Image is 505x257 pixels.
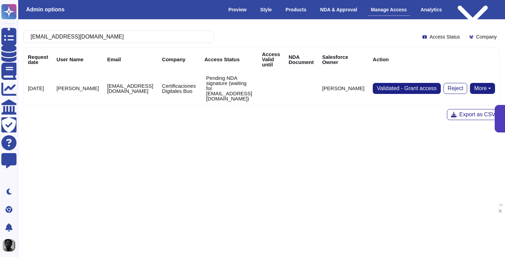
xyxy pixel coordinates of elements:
[417,4,445,15] div: Analytics
[257,4,275,15] div: Style
[26,6,65,13] h3: Admin options
[103,71,158,105] td: [EMAIL_ADDRESS][DOMAIN_NAME]
[317,4,361,15] div: NDA & Approval
[447,109,500,120] button: Export as CSV
[368,4,411,16] div: Manage Access
[206,75,254,101] p: Pending NDA signature (waiting for [EMAIL_ADDRESS][DOMAIN_NAME])
[1,238,20,253] button: user
[200,47,258,71] th: Access Status
[459,112,495,117] span: Export as CSV
[373,83,441,94] button: Validated - Grant access
[318,47,369,71] th: Salesforce Owner
[476,34,497,39] span: Company
[27,31,206,43] input: Search by keywords
[53,71,103,105] td: [PERSON_NAME]
[284,47,318,71] th: NDA Document
[318,71,369,105] td: [PERSON_NAME]
[377,86,437,91] span: Validated - Grant access
[444,83,467,94] button: Reject
[225,4,250,15] div: Preview
[158,71,200,105] td: Certificaciones Digitales Buo
[258,47,284,71] th: Access Valid until
[429,34,460,39] span: Access Status
[24,47,53,71] th: Request date
[470,83,495,94] button: More
[53,47,103,71] th: User Name
[103,47,158,71] th: Email
[3,239,15,251] img: user
[158,47,200,71] th: Company
[282,4,310,15] div: Products
[448,86,463,91] span: Reject
[369,47,499,71] th: Action
[24,71,53,105] td: [DATE]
